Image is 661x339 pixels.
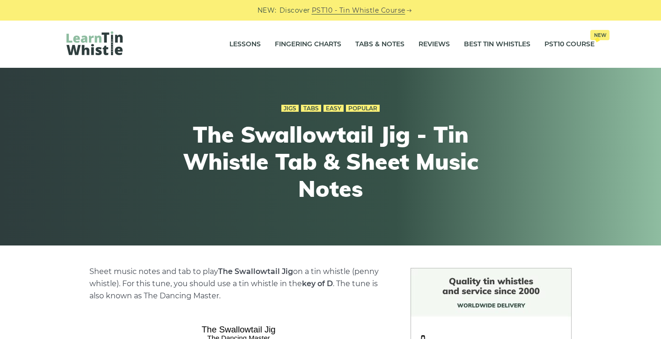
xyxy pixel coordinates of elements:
strong: The Swallowtail Jig [218,267,293,276]
a: Lessons [229,33,261,56]
a: Fingering Charts [275,33,341,56]
a: PST10 CourseNew [544,33,595,56]
a: Tabs [301,105,321,112]
strong: key of D [302,279,333,288]
a: Jigs [281,105,299,112]
h1: The Swallowtail Jig - Tin Whistle Tab & Sheet Music Notes [158,121,503,202]
a: Easy [323,105,344,112]
a: Popular [346,105,380,112]
p: Sheet music notes and tab to play on a tin whistle (penny whistle). For this tune, you should use... [89,266,388,302]
a: Best Tin Whistles [464,33,530,56]
a: Reviews [419,33,450,56]
a: Tabs & Notes [355,33,404,56]
span: New [590,30,610,40]
img: LearnTinWhistle.com [66,31,123,55]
